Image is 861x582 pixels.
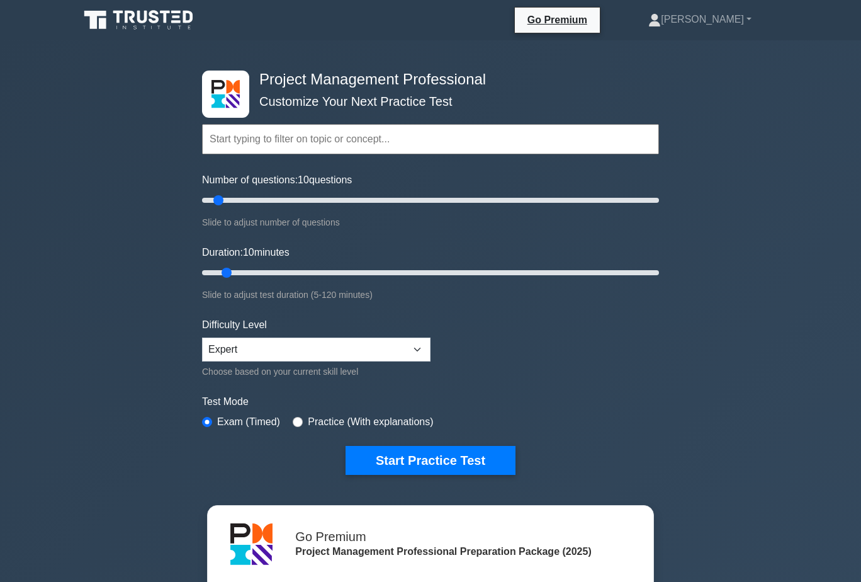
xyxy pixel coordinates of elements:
[202,173,352,188] label: Number of questions: questions
[202,124,659,154] input: Start typing to filter on topic or concept...
[202,245,290,260] label: Duration: minutes
[243,247,254,258] span: 10
[254,71,597,89] h4: Project Management Professional
[202,287,659,302] div: Slide to adjust test duration (5-120 minutes)
[202,215,659,230] div: Slide to adjust number of questions
[202,364,430,379] div: Choose based on your current skill level
[618,7,782,32] a: [PERSON_NAME]
[346,446,515,475] button: Start Practice Test
[202,394,659,409] label: Test Mode
[217,414,280,430] label: Exam (Timed)
[308,414,433,430] label: Practice (With explanations)
[520,12,595,28] a: Go Premium
[202,317,267,333] label: Difficulty Level
[298,174,309,185] span: 10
